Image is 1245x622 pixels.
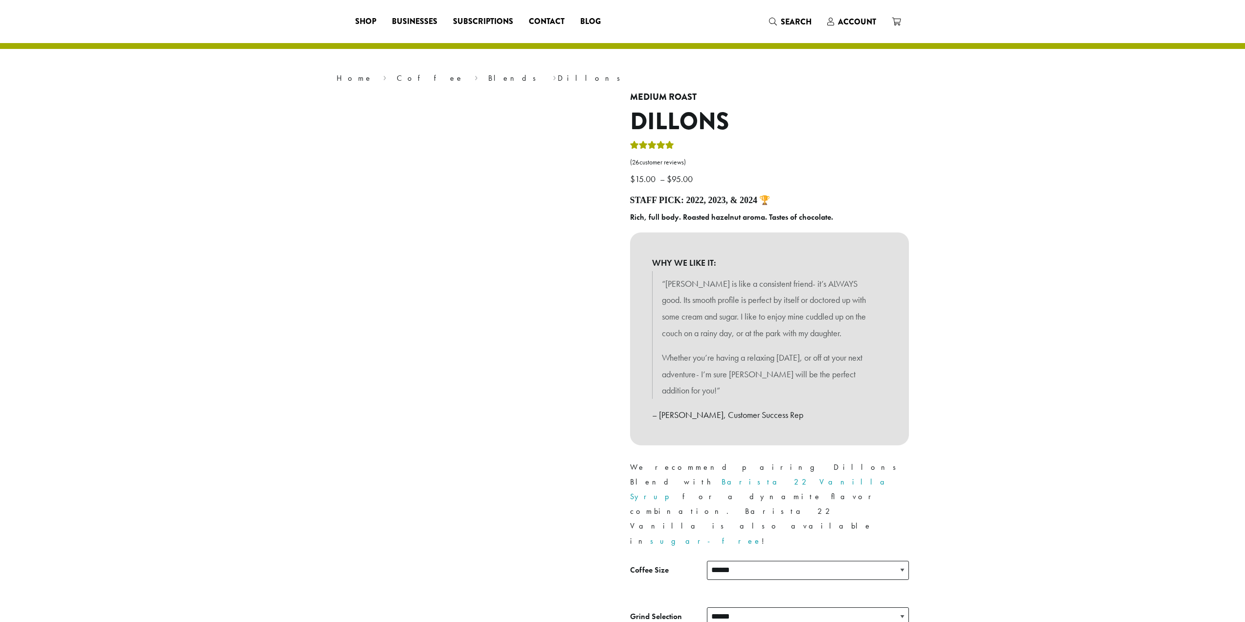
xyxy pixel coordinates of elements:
a: Account [819,14,884,30]
a: Home [337,73,373,83]
p: We recommend pairing Dillons Blend with for a dynamite flavor combination. Barista 22 Vanilla is ... [630,460,909,548]
a: Contact [521,14,572,29]
h1: Dillons [630,108,909,136]
span: Shop [355,16,376,28]
bdi: 95.00 [667,173,695,184]
span: $ [667,173,672,184]
p: – [PERSON_NAME], Customer Success Rep [652,407,887,423]
p: “[PERSON_NAME] is like a consistent friend- it’s ALWAYS good. Its smooth profile is perfect by it... [662,276,877,342]
b: Rich, full body. Roasted hazelnut aroma. Tastes of chocolate. [630,212,833,222]
span: Businesses [392,16,437,28]
span: Account [838,16,876,27]
a: Coffee [397,73,464,83]
span: $ [630,173,635,184]
h4: Medium Roast [630,92,909,103]
nav: Breadcrumb [337,72,909,84]
b: WHY WE LIKE IT: [652,254,887,271]
a: Blog [572,14,609,29]
span: Subscriptions [453,16,513,28]
a: Subscriptions [445,14,521,29]
a: Barista 22 Vanilla Syrup [630,477,892,502]
a: (26customer reviews) [630,158,909,167]
span: › [383,69,386,84]
a: Businesses [384,14,445,29]
a: Shop [347,14,384,29]
span: Search [781,16,812,27]
label: Coffee Size [630,563,707,577]
a: Search [761,14,819,30]
span: › [553,69,556,84]
span: 26 [632,158,639,166]
a: Blends [488,73,543,83]
h4: Staff Pick: 2022, 2023, & 2024 🏆 [630,195,909,206]
span: Blog [580,16,601,28]
a: sugar-free [650,536,762,546]
p: Whether you’re having a relaxing [DATE], or off at your next adventure- I’m sure [PERSON_NAME] wi... [662,349,877,399]
div: Rated 5.00 out of 5 [630,139,674,154]
span: Contact [529,16,565,28]
span: › [475,69,478,84]
bdi: 15.00 [630,173,658,184]
span: – [660,173,665,184]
